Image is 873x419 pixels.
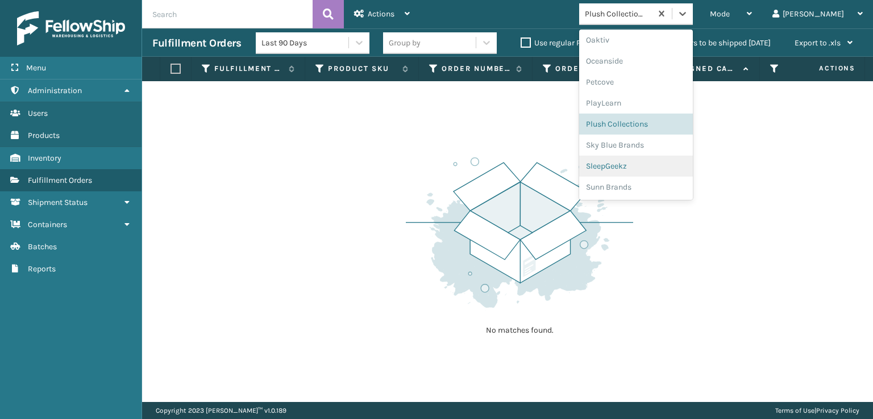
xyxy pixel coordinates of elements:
span: Products [28,131,60,140]
span: Batches [28,242,57,252]
span: Inventory [28,153,61,163]
span: Menu [26,63,46,73]
span: Actions [783,59,862,78]
span: Containers [28,220,67,229]
div: Plush Collections [579,114,693,135]
a: Privacy Policy [816,407,859,414]
span: Shipment Status [28,198,88,207]
span: Administration [28,86,82,95]
span: Fulfillment Orders [28,175,92,185]
label: Orders to be shipped [DATE] [660,38,771,48]
div: Group by [389,37,421,49]
label: Fulfillment Order Id [214,64,283,74]
div: Sky Blue Brands [579,135,693,156]
div: Oceanside [579,51,693,72]
label: Order Date [555,64,624,74]
div: | [775,402,859,419]
a: Terms of Use [775,407,814,414]
div: Petcove [579,72,693,93]
span: Mode [710,9,730,19]
div: Oaktiv [579,30,693,51]
label: Product SKU [328,64,397,74]
div: Sunn Brands [579,177,693,198]
div: Last 90 Days [261,37,350,49]
span: Export to .xls [795,38,841,48]
span: Reports [28,264,56,274]
label: Use regular Palletizing mode [521,38,637,48]
label: Order Number [442,64,510,74]
img: logo [17,11,125,45]
div: SleepGeekz [579,156,693,177]
span: Actions [368,9,394,19]
h3: Fulfillment Orders [152,36,241,50]
div: Plush Collections [585,8,652,20]
span: Users [28,108,48,118]
label: Assigned Carrier Service [669,64,738,74]
p: Copyright 2023 [PERSON_NAME]™ v 1.0.189 [156,402,286,419]
div: PlayLearn [579,93,693,114]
